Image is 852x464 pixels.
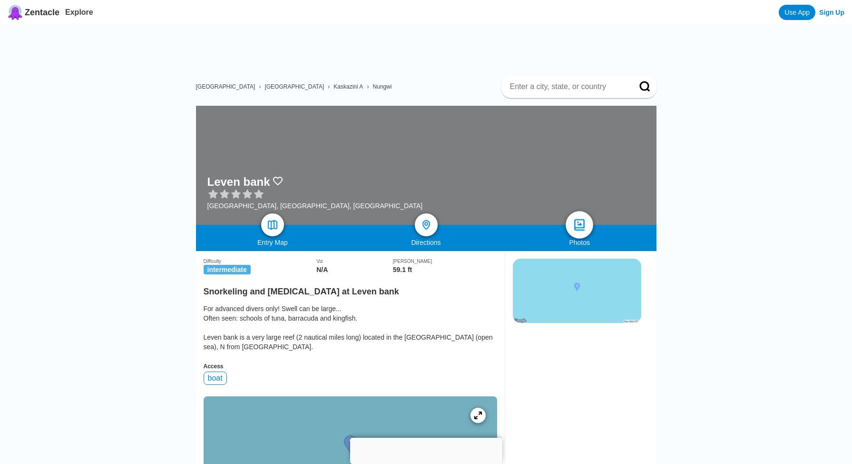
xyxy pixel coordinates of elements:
div: Photos [503,239,656,246]
h1: Leven bank [207,175,270,189]
div: [PERSON_NAME] [393,259,497,264]
h2: Snorkeling and [MEDICAL_DATA] at Leven bank [204,281,497,297]
div: Difficulty [204,259,317,264]
a: [GEOGRAPHIC_DATA] [264,83,324,90]
div: N/A [316,266,393,273]
div: [GEOGRAPHIC_DATA], [GEOGRAPHIC_DATA], [GEOGRAPHIC_DATA] [207,202,423,210]
a: Zentacle logoZentacle [8,5,59,20]
span: intermediate [204,265,251,274]
div: Entry Map [196,239,350,246]
span: Zentacle [25,8,59,18]
a: Sign Up [819,9,844,16]
a: Nungwi [372,83,392,90]
a: [GEOGRAPHIC_DATA] [196,83,255,90]
div: Directions [349,239,503,246]
img: staticmap [513,259,641,323]
a: Explore [65,8,93,16]
img: photos [573,218,587,232]
span: › [367,83,369,90]
div: 59.1 ft [393,266,497,273]
span: › [328,83,330,90]
a: Kaskazini A [333,83,363,90]
img: map [267,219,278,231]
a: map [261,213,284,236]
a: photos [566,211,593,239]
span: › [259,83,261,90]
img: directions [421,219,432,231]
iframe: Advertisement [350,438,502,462]
div: For advanced divers only! Swell can be large... Often seen: schools of tuna, barracuda and kingfi... [204,304,497,352]
div: boat [204,372,227,385]
img: Zentacle logo [8,5,23,20]
a: Use App [779,5,815,20]
div: Viz [316,259,393,264]
div: Access [204,363,497,370]
input: Enter a city, state, or country [509,82,626,91]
